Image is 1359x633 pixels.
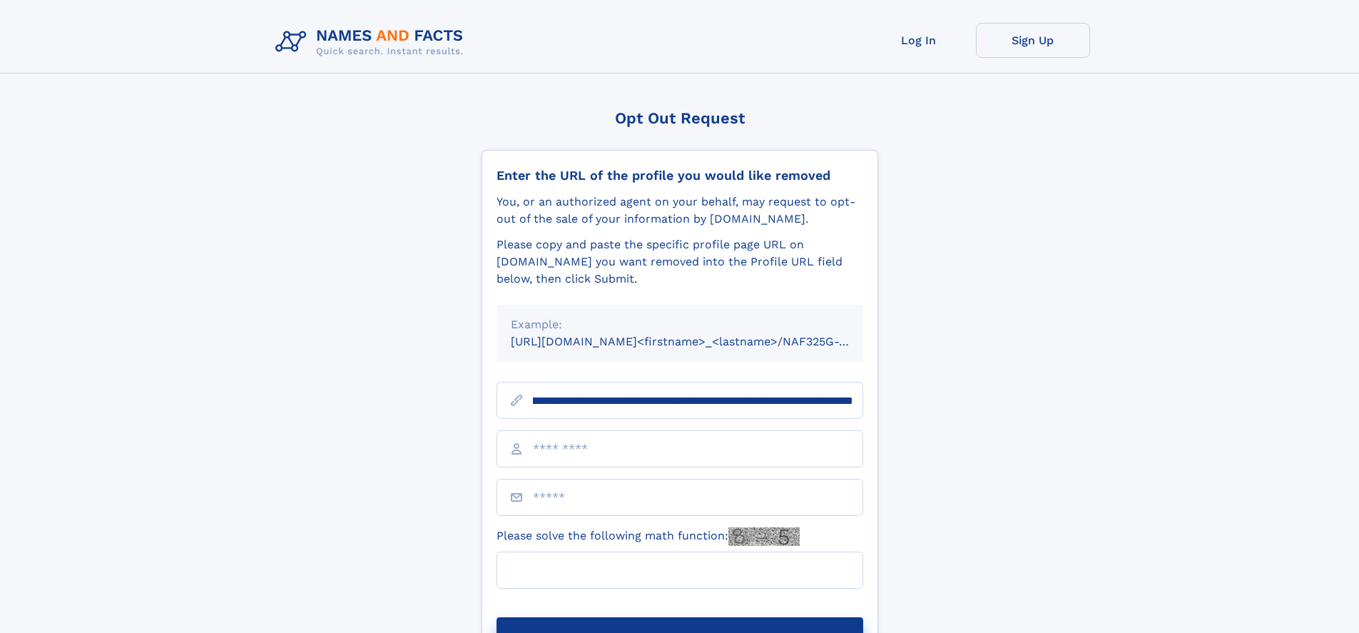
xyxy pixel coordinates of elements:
[482,109,878,127] div: Opt Out Request
[862,23,976,58] a: Log In
[497,236,863,288] div: Please copy and paste the specific profile page URL on [DOMAIN_NAME] you want removed into the Pr...
[497,527,800,546] label: Please solve the following math function:
[511,316,849,333] div: Example:
[270,23,475,61] img: Logo Names and Facts
[497,193,863,228] div: You, or an authorized agent on your behalf, may request to opt-out of the sale of your informatio...
[497,168,863,183] div: Enter the URL of the profile you would like removed
[976,23,1090,58] a: Sign Up
[511,335,890,348] small: [URL][DOMAIN_NAME]<firstname>_<lastname>/NAF325G-xxxxxxxx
